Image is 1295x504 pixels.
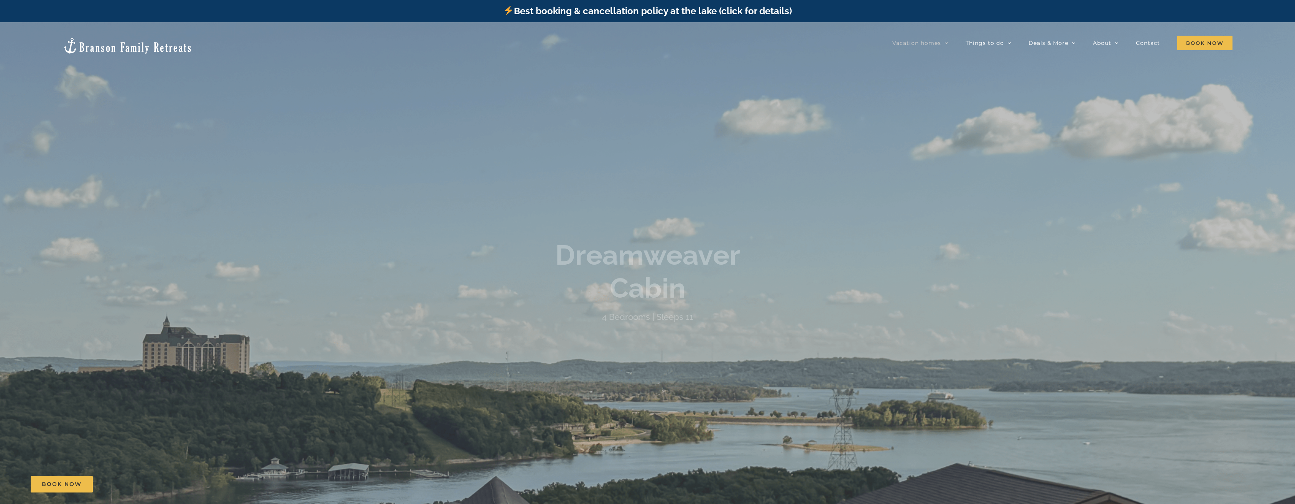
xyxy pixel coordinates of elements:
a: Things to do [966,35,1011,51]
a: About [1093,35,1119,51]
a: Book Now [31,476,93,492]
span: Deals & More [1028,40,1068,46]
span: Vacation homes [892,40,941,46]
a: Deals & More [1028,35,1076,51]
h4: 4 Bedrooms | Sleeps 11 [602,312,693,322]
span: About [1093,40,1111,46]
span: Things to do [966,40,1004,46]
a: Contact [1136,35,1160,51]
span: Book Now [42,481,82,488]
b: Dreamweaver Cabin [555,239,740,304]
nav: Main Menu [892,35,1232,51]
img: ⚡️ [504,6,513,15]
span: Contact [1136,40,1160,46]
img: Branson Family Retreats Logo [63,37,193,54]
a: Best booking & cancellation policy at the lake (click for details) [503,5,791,16]
span: Book Now [1177,36,1232,50]
a: Vacation homes [892,35,948,51]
